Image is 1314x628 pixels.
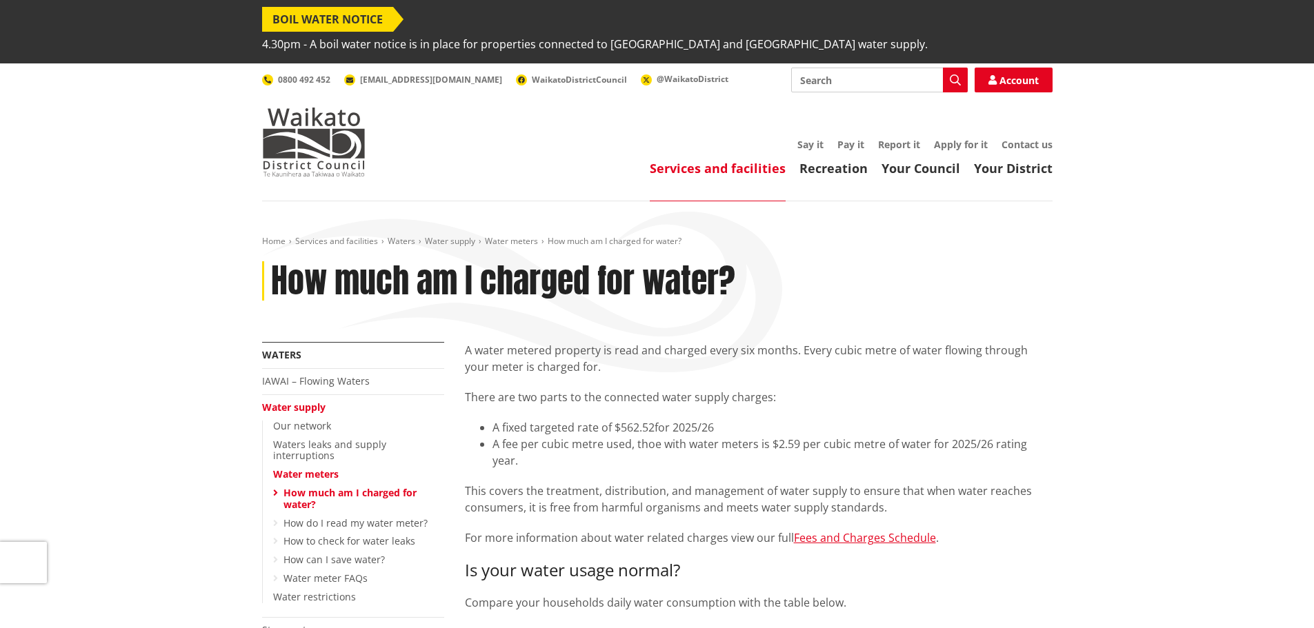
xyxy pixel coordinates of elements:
[262,235,286,247] a: Home
[262,401,326,414] a: Water supply
[283,486,417,511] a: How much am I charged for water?
[548,235,681,247] span: How much am I charged for water?
[295,235,378,247] a: Services and facilities
[262,348,301,361] a: Waters
[360,74,502,85] span: [EMAIL_ADDRESS][DOMAIN_NAME]
[344,74,502,85] a: [EMAIL_ADDRESS][DOMAIN_NAME]
[262,74,330,85] a: 0800 492 452
[262,108,366,176] img: Waikato District Council - Te Kaunihera aa Takiwaa o Waikato
[532,74,627,85] span: WaikatoDistrictCouncil
[262,374,370,387] a: IAWAI – Flowing Waters
[492,436,1053,469] li: A fee per cubic metre used, thoe with water meters is $2.59 per cubic metre of water for 2025/26 ...
[485,235,538,247] a: Water meters
[516,74,627,85] a: WaikatoDistrictCouncil
[657,73,728,85] span: @WaikatoDistrict
[882,160,960,176] a: Your Council
[273,467,339,480] a: Water meters
[465,594,1053,611] p: Compare your households daily water consumption with the table below.
[465,483,1053,516] p: This covers the treatment, distribution, and management of water supply to ensure that when water...
[799,160,868,176] a: Recreation
[465,389,1053,405] p: There are two parts to the connected water supply charges:
[791,68,968,92] input: Search input
[465,529,1053,547] p: For more information about water related charges view our full .
[283,534,415,547] a: How to check for water leaks
[465,342,1053,375] p: A water metered property is read and charged every six months. Every cubic metre of water flowing...
[794,530,936,545] a: Fees and Charges Schedule
[283,571,368,585] a: Water meter FAQs
[837,138,864,151] a: Pay it
[262,236,1053,247] nav: breadcrumb
[283,516,428,529] a: How do I read my water meter?
[650,160,786,176] a: Services and facilities
[273,438,386,463] a: Waters leaks and supply interruptions
[262,32,928,57] span: 4.30pm - A boil water notice is in place for properties connected to [GEOGRAPHIC_DATA] and [GEOGR...
[425,235,475,247] a: Water supply
[934,138,988,151] a: Apply for it
[262,7,393,32] span: BOIL WATER NOTICE
[283,553,385,566] a: How can I save water?
[641,73,728,85] a: @WaikatoDistrict
[492,420,655,435] span: A fixed targeted rate of $562.52
[975,68,1053,92] a: Account
[278,74,330,85] span: 0800 492 452
[655,420,714,435] span: for 2025/26
[974,160,1053,176] a: Your District
[465,560,1053,580] h3: Is your water usage normal?
[388,235,415,247] a: Waters
[271,261,735,301] h1: How much am I charged for water?
[273,419,331,432] a: Our network
[878,138,920,151] a: Report it
[797,138,824,151] a: Say it
[1002,138,1053,151] a: Contact us
[273,590,356,603] a: Water restrictions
